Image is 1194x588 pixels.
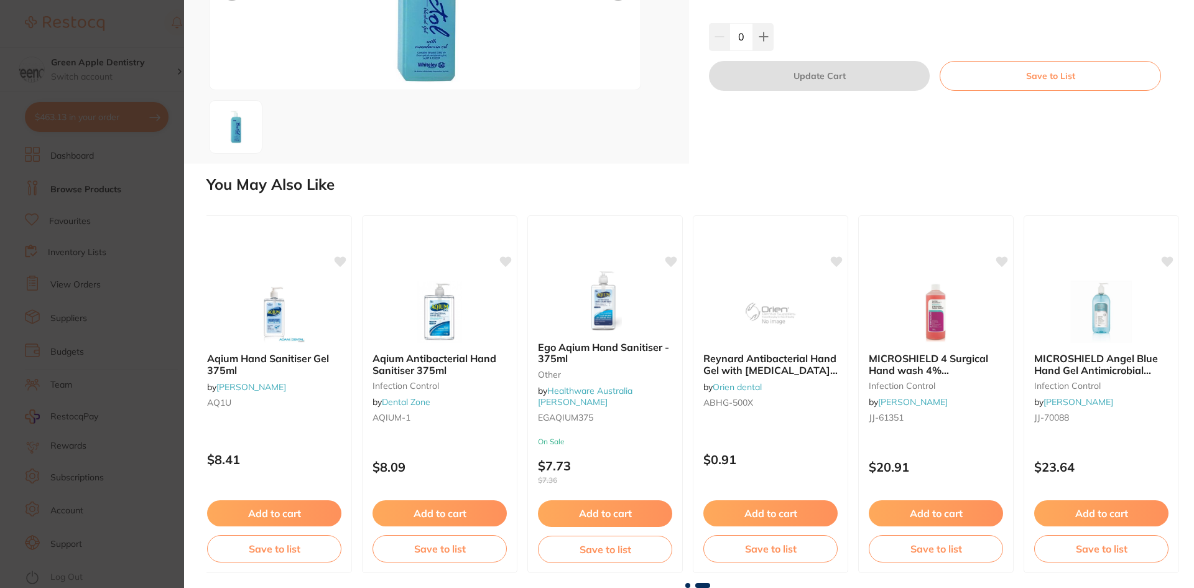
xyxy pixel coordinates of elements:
[373,500,507,526] button: Add to cart
[234,281,315,343] img: Aqium Hand Sanitiser Gel 375ml
[373,535,507,562] button: Save to list
[373,396,430,408] span: by
[1034,353,1169,376] b: MICROSHIELD Angel Blue Hand Gel Antimicrobial 500ml Bottle
[207,398,341,408] small: AQ1U
[703,500,838,526] button: Add to cart
[709,61,930,91] button: Update Cart
[538,385,632,408] a: Healthware Australia [PERSON_NAME]
[538,476,672,485] span: $7.36
[538,385,632,408] span: by
[382,396,430,408] a: Dental Zone
[869,381,1003,391] small: infection control
[1061,281,1142,343] img: MICROSHIELD Angel Blue Hand Gel Antimicrobial 500ml Bottle
[373,460,507,474] p: $8.09
[869,396,948,408] span: by
[538,370,672,380] small: other
[207,353,341,376] b: Aqium Hand Sanitiser Gel 375ml
[1034,500,1169,526] button: Add to cart
[730,281,811,343] img: Reynard Antibacterial Hand Gel with Chlorhexidine 500ml
[207,381,286,393] span: by
[216,381,286,393] a: [PERSON_NAME]
[869,353,1003,376] b: MICROSHIELD 4 Surgical Hand wash 4% Chlorhexidine 500ml
[207,500,341,526] button: Add to cart
[538,536,672,563] button: Save to list
[207,452,341,467] p: $8.41
[538,500,672,526] button: Add to cart
[206,176,1189,194] h2: You May Also Like
[1034,535,1169,562] button: Save to list
[1034,413,1169,422] small: JJ-70088
[878,396,948,408] a: [PERSON_NAME]
[213,105,258,149] img: MTk0NS5qcGc
[703,398,838,408] small: ABHG-500X
[940,61,1161,91] button: Save to List
[869,460,1003,474] p: $20.91
[1034,460,1169,474] p: $23.64
[538,413,672,422] small: EGAQIUM375
[869,413,1003,422] small: JJ-61351
[1034,381,1169,391] small: infection control
[869,500,1003,526] button: Add to cart
[895,281,976,343] img: MICROSHIELD 4 Surgical Hand wash 4% Chlorhexidine 500ml
[538,342,672,365] b: Ego Aqium Hand Sanitiser - 375ml
[207,535,341,562] button: Save to list
[373,381,507,391] small: Infection Control
[565,269,646,332] img: Ego Aqium Hand Sanitiser - 375ml
[1034,396,1113,408] span: by
[399,281,480,343] img: Aqium Antibacterial Hand Sanitiser 375ml
[1044,396,1113,408] a: [PERSON_NAME]
[373,413,507,422] small: AQIUM-1
[703,353,838,376] b: Reynard Antibacterial Hand Gel with Chlorhexidine 500ml
[538,437,672,446] small: On Sale
[373,353,507,376] b: Aqium Antibacterial Hand Sanitiser 375ml
[703,535,838,562] button: Save to list
[538,459,672,485] p: $7.73
[703,381,762,393] span: by
[703,452,838,467] p: $0.91
[869,535,1003,562] button: Save to list
[713,381,762,393] a: Orien dental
